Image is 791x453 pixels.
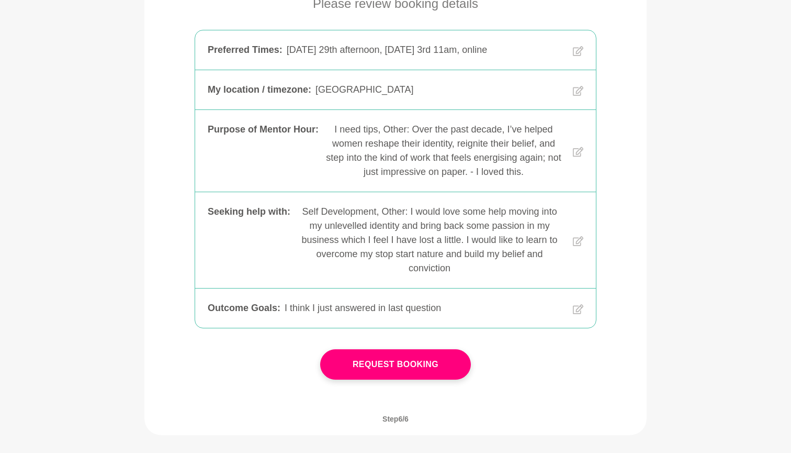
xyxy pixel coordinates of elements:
[208,205,290,275] div: Seeking help with :
[208,301,280,315] div: Outcome Goals :
[208,83,311,97] div: My location / timezone :
[285,301,564,315] div: I think I just answered in last question
[295,205,564,275] div: Self Development, Other: I would love some help moving into my unlevelled identity and bring back...
[208,123,319,179] div: Purpose of Mentor Hour :
[208,43,282,57] div: Preferred Times :
[370,403,421,435] span: Step 6 / 6
[315,83,564,97] div: [GEOGRAPHIC_DATA]
[287,43,564,57] div: [DATE] 29th afternoon, [DATE] 3rd 11am, online
[323,123,564,179] div: I need tips, Other: Over the past decade, I’ve helped women reshape their identity, reignite thei...
[320,349,471,380] button: Request Booking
